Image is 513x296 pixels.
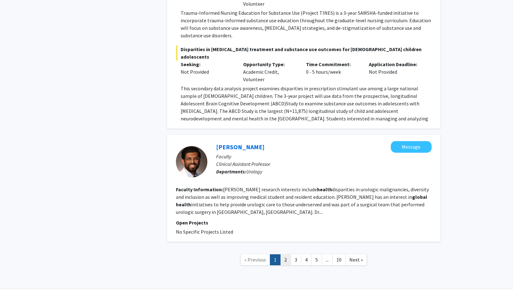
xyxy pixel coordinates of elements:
p: Opportunity Type: [243,61,297,68]
p: This secondary data analysis project examines disparities in prescription stimulant use among a l... [181,85,432,130]
b: global [412,194,427,200]
b: health [317,186,332,193]
a: 1 [270,254,281,265]
fg-read-more: [PERSON_NAME] research interests include disparities in urologic malignancies, diversity and incl... [176,186,429,215]
div: Not Provided [181,68,234,76]
div: 0 - 5 hours/week [301,61,364,83]
div: Academic Credit, Volunteer [238,61,301,83]
p: Clinical Assistant Professor [216,160,432,168]
p: Time Commitment: [306,61,359,68]
b: Departments: [216,168,246,175]
div: Not Provided [364,61,427,83]
a: 2 [280,254,291,265]
span: ... [326,256,329,263]
a: Previous Page [240,254,270,265]
a: Next [345,254,367,265]
b: Faculty Information: [176,186,223,193]
p: Application Deadline: [369,61,422,68]
button: Message Mihir Shah [391,141,432,153]
p: Open Projects [176,219,432,226]
p: Trauma-Informed Nursing Education for Substance Use (Project TINES) is a 3-year SAMSHA-funded ini... [181,9,432,39]
a: 3 [291,254,301,265]
span: Disparities in [MEDICAL_DATA] treatment and substance use outcomes for [DEMOGRAPHIC_DATA] childre... [176,45,432,61]
span: « Previous [244,256,266,263]
span: Urology [246,168,262,175]
a: [PERSON_NAME] [216,143,265,151]
a: 5 [311,254,322,265]
a: 10 [332,254,346,265]
p: Seeking: [181,61,234,68]
span: Next » [349,256,363,263]
a: 4 [301,254,312,265]
span: No Specific Projects Listed [176,229,233,235]
b: health [176,201,191,208]
p: Faculty [216,153,432,160]
iframe: Chat [5,268,27,291]
nav: Page navigation [167,248,440,273]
